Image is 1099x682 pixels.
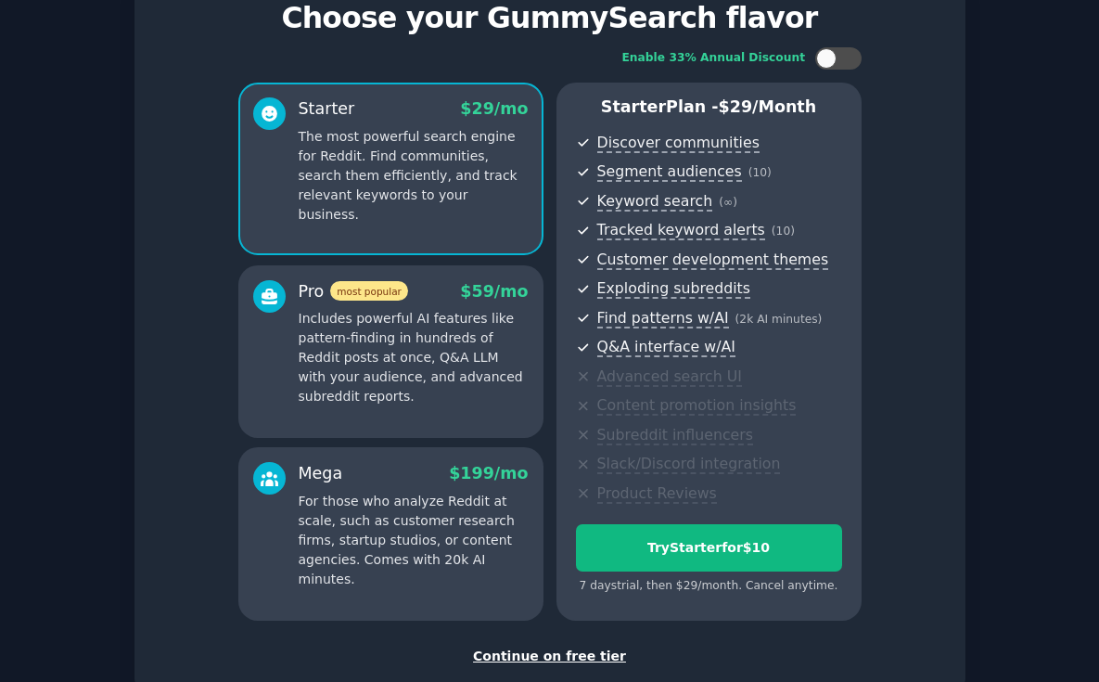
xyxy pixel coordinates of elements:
span: most popular [330,281,408,301]
p: For those who analyze Reddit at scale, such as customer research firms, startup studios, or conte... [299,492,529,589]
div: Try Starter for $10 [577,538,841,558]
span: ( 10 ) [748,166,772,179]
span: Subreddit influencers [597,426,753,445]
button: TryStarterfor$10 [576,524,842,572]
span: $ 29 /month [719,97,817,116]
span: Product Reviews [597,484,717,504]
span: Advanced search UI [597,367,742,387]
span: Q&A interface w/AI [597,338,735,357]
div: Starter [299,97,355,121]
span: Slack/Discord integration [597,455,781,474]
span: Discover communities [597,134,760,153]
p: Includes powerful AI features like pattern-finding in hundreds of Reddit posts at once, Q&A LLM w... [299,309,529,406]
div: Continue on free tier [154,647,946,666]
span: Tracked keyword alerts [597,221,765,240]
p: Starter Plan - [576,96,842,119]
div: Mega [299,462,343,485]
span: ( 2k AI minutes ) [735,313,823,326]
span: Find patterns w/AI [597,309,729,328]
p: Choose your GummySearch flavor [154,2,946,34]
span: $ 199 /mo [449,464,528,483]
span: Customer development themes [597,251,829,270]
div: Enable 33% Annual Discount [622,50,806,67]
span: Content promotion insights [597,396,797,416]
div: Pro [299,280,408,303]
span: $ 29 /mo [460,99,528,118]
span: ( ∞ ) [719,196,737,209]
span: $ 59 /mo [460,282,528,301]
span: Exploding subreddits [597,279,750,299]
div: 7 days trial, then $ 29 /month . Cancel anytime. [576,578,842,595]
span: Keyword search [597,192,713,212]
span: Segment audiences [597,162,742,182]
p: The most powerful search engine for Reddit. Find communities, search them efficiently, and track ... [299,127,529,225]
span: ( 10 ) [772,225,795,238]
